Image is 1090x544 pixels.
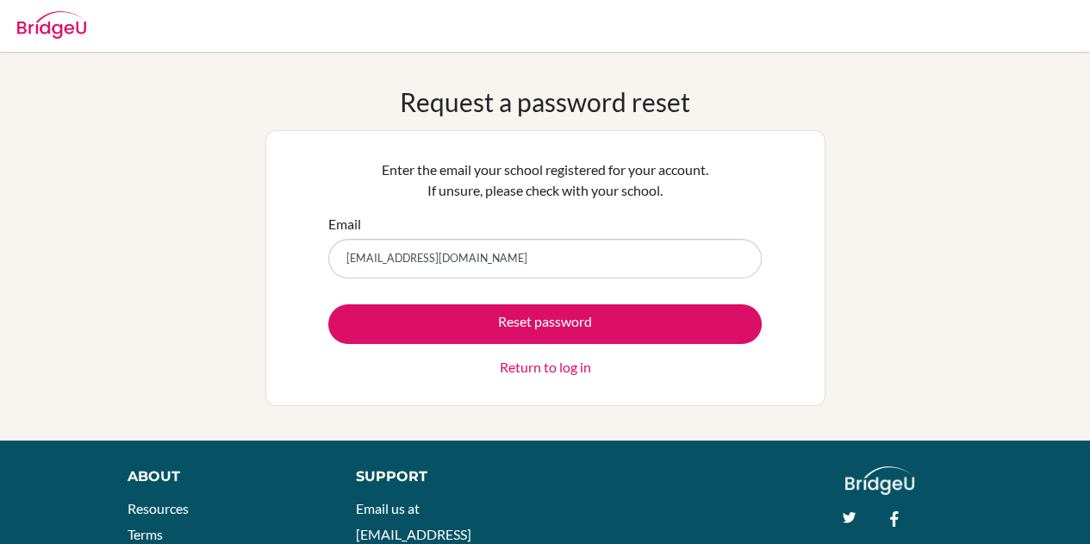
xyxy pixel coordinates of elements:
[328,214,361,234] label: Email
[400,86,690,117] h1: Request a password reset
[356,466,528,487] div: Support
[845,466,915,495] img: logo_white@2x-f4f0deed5e89b7ecb1c2cc34c3e3d731f90f0f143d5ea2071677605dd97b5244.png
[128,526,163,542] a: Terms
[500,357,591,378] a: Return to log in
[128,500,189,516] a: Resources
[328,159,762,201] p: Enter the email your school registered for your account. If unsure, please check with your school.
[128,466,317,487] div: About
[17,11,86,39] img: Bridge-U
[328,304,762,344] button: Reset password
